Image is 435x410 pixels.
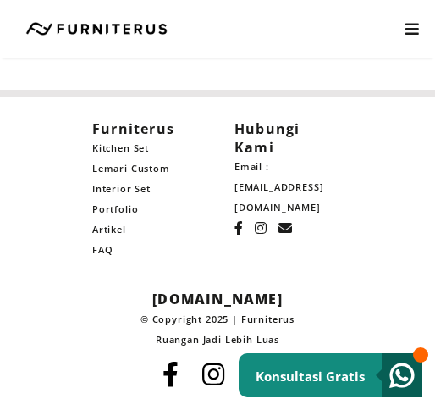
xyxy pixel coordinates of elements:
p: © Copyright 2025 | Furniterus Ruangan Jadi Lebih Luas [27,309,408,350]
a: Konsultasi Gratis [239,353,422,397]
span: Hubungi Kami [234,119,300,157]
span: [DOMAIN_NAME] [152,290,283,308]
a: Interior Set [92,179,201,199]
small: Konsultasi Gratis [256,368,365,385]
a: Portfolio [92,199,201,219]
a: FAQ [92,240,201,260]
span: Furniterus [92,119,174,138]
a: Artikel [92,219,201,240]
a: Email : [EMAIL_ADDRESS][DOMAIN_NAME] [234,157,343,218]
a: Lemari Custom [92,158,201,179]
a: Kitchen Set [92,138,201,158]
